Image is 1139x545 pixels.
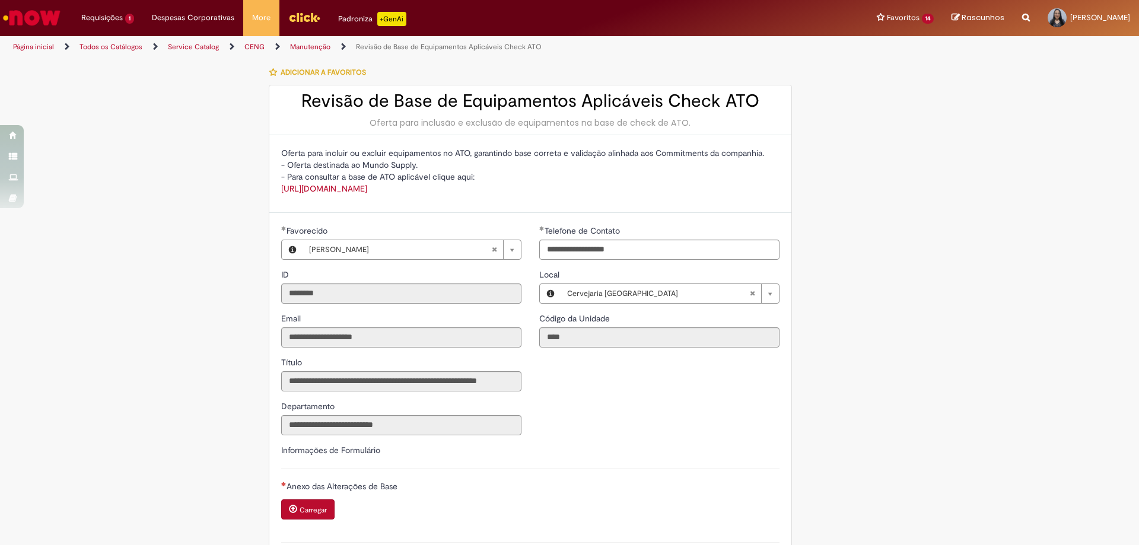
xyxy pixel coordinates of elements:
[281,91,780,111] h2: Revisão de Base de Equipamentos Aplicáveis Check ATO
[356,42,542,52] a: Revisão de Base de Equipamentos Aplicáveis Check ATO
[281,400,337,412] label: Somente leitura - Departamento
[545,225,622,236] span: Telefone de Contato
[281,357,304,368] span: Somente leitura - Título
[300,505,327,515] small: Carregar
[281,482,287,486] span: Necessários
[81,12,123,24] span: Requisições
[287,225,330,236] span: Favorecido, Amanda Batista Maranhao
[962,12,1004,23] span: Rascunhos
[79,42,142,52] a: Todos os Catálogos
[281,269,291,281] label: Somente leitura - ID
[282,240,303,259] button: Favorecido, Visualizar este registro Amanda Batista Maranhao
[377,12,406,26] p: +GenAi
[309,240,491,259] span: [PERSON_NAME]
[540,284,561,303] button: Local, Visualizar este registro Cervejaria Pernambuco
[338,12,406,26] div: Padroniza
[561,284,779,303] a: Cervejaria [GEOGRAPHIC_DATA]Limpar campo Local
[281,371,521,391] input: Título
[281,356,304,368] label: Somente leitura - Título
[281,183,367,194] a: [URL][DOMAIN_NAME]
[281,283,521,304] input: ID
[281,313,303,324] span: Somente leitura - Email
[287,481,400,492] span: Anexo das Alterações de Base
[281,499,335,519] button: Carregar anexo de Anexo das Alterações de Base Required
[288,8,320,26] img: click_logo_yellow_360x200.png
[887,12,920,24] span: Favoritos
[485,240,503,259] abbr: Limpar campo Favorecido
[281,147,780,195] p: Oferta para incluir ou excluir equipamentos no ATO, garantindo base correta e validação alinhada ...
[1,6,62,30] img: ServiceNow
[567,284,749,303] span: Cervejaria [GEOGRAPHIC_DATA]
[952,12,1004,24] a: Rascunhos
[539,269,562,280] span: Local
[168,42,219,52] a: Service Catalog
[244,42,265,52] a: CENG
[539,240,780,260] input: Telefone de Contato
[125,14,134,24] span: 1
[539,327,780,348] input: Código da Unidade
[922,14,934,24] span: 14
[9,36,750,58] ul: Trilhas de página
[1070,12,1130,23] span: [PERSON_NAME]
[281,327,521,348] input: Email
[13,42,54,52] a: Página inicial
[281,445,380,455] label: Informações de Formulário
[539,313,612,324] span: Somente leitura - Código da Unidade
[539,313,612,324] label: Somente leitura - Código da Unidade
[539,226,545,231] span: Obrigatório Preenchido
[152,12,234,24] span: Despesas Corporativas
[269,60,373,85] button: Adicionar a Favoritos
[290,42,330,52] a: Manutenção
[252,12,271,24] span: More
[743,284,761,303] abbr: Limpar campo Local
[281,269,291,280] span: Somente leitura - ID
[281,313,303,324] label: Somente leitura - Email
[281,117,780,129] div: Oferta para inclusão e exclusão de equipamentos na base de check de ATO.
[303,240,521,259] a: [PERSON_NAME]Limpar campo Favorecido
[281,68,366,77] span: Adicionar a Favoritos
[281,415,521,435] input: Departamento
[281,226,287,231] span: Obrigatório Preenchido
